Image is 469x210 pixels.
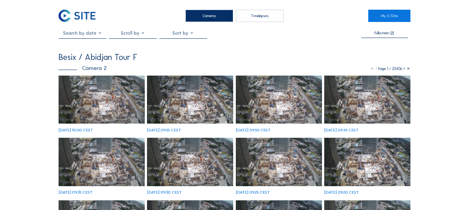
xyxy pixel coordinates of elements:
[59,53,137,61] div: Besix / Abidjan Tour F
[368,10,410,22] a: My C-Site
[147,190,182,194] div: [DATE] 09:30 CEST
[378,66,402,71] span: Page 1 / 23406
[375,31,389,35] div: Fullscreen
[59,31,106,36] input: Search by date 󰅀
[59,65,107,71] div: Camera 2
[324,128,359,132] div: [DATE] 09:45 CEST
[59,10,101,22] a: C-SITE Logo
[59,190,93,194] div: [DATE] 09:35 CEST
[185,10,233,22] div: Cameras
[236,10,284,22] div: Timelapses
[59,138,145,186] img: image_53362612
[59,10,96,22] img: C-SITE Logo
[236,76,322,124] img: image_53363020
[324,138,410,186] img: image_53362305
[236,128,271,132] div: [DATE] 09:50 CEST
[59,76,145,124] img: image_53363312
[236,138,322,186] img: image_53362307
[59,128,93,132] div: [DATE] 10:00 CEST
[236,190,270,194] div: [DATE] 09:25 CEST
[147,128,181,132] div: [DATE] 09:55 CEST
[324,76,410,124] img: image_53363019
[147,76,233,124] img: image_53363309
[147,138,233,186] img: image_53362609
[324,190,359,194] div: [DATE] 09:20 CEST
